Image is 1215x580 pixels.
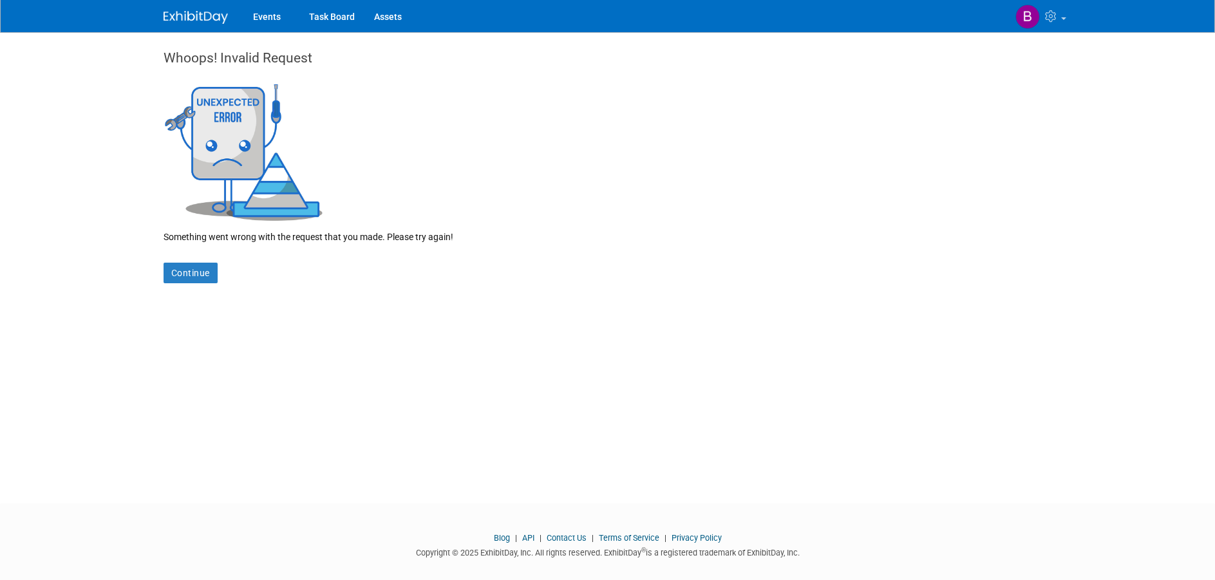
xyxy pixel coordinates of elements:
span: | [536,533,545,543]
img: ExhibitDay [164,11,228,24]
img: Invalid Request [164,80,325,221]
a: Terms of Service [599,533,659,543]
span: | [661,533,670,543]
span: | [589,533,597,543]
a: Continue [164,263,218,283]
a: Blog [494,533,510,543]
div: Whoops! Invalid Request [164,48,1052,80]
sup: ® [641,547,646,554]
a: Contact Us [547,533,587,543]
a: Privacy Policy [672,533,722,543]
span: | [512,533,520,543]
div: Something went wrong with the request that you made. Please try again! [164,221,1052,243]
a: API [522,533,534,543]
img: Brad Imhoff [1015,5,1040,29]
